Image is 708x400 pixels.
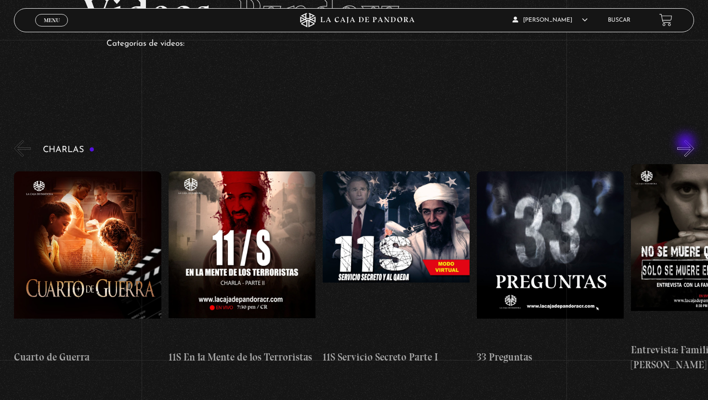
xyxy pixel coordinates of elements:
span: [PERSON_NAME] [512,17,588,23]
a: Cuarto de Guerra [14,164,161,373]
a: 11S Servicio Secreto Parte I [323,164,470,373]
a: View your shopping cart [659,13,672,26]
h4: 11S En la Mente de los Terroristas [169,349,315,365]
a: 33 Preguntas [477,164,624,373]
p: Categorías de videos: [106,37,626,52]
a: Buscar [608,17,630,23]
button: Next [677,140,694,157]
button: Previous [14,140,31,157]
span: Cerrar [40,25,63,32]
h4: 11S Servicio Secreto Parte I [323,349,470,365]
a: 11S En la Mente de los Terroristas [169,164,315,373]
h4: 33 Preguntas [477,349,624,365]
span: Menu [44,17,60,23]
h4: Cuarto de Guerra [14,349,161,365]
h3: Charlas [43,145,94,155]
